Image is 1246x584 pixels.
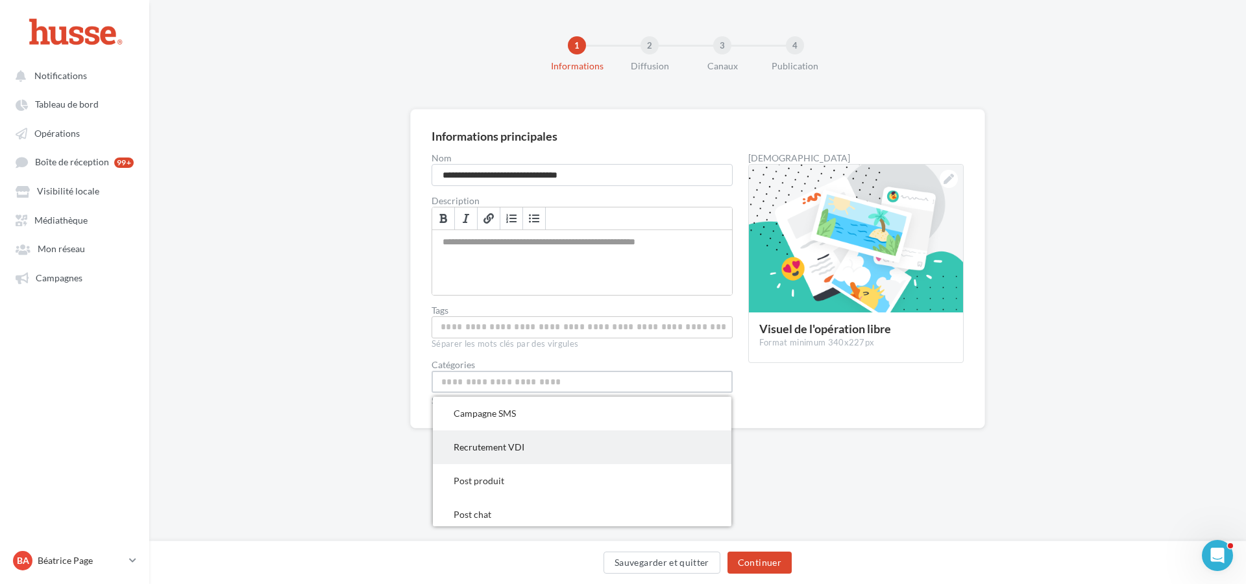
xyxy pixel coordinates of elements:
[641,36,659,54] div: 2
[435,320,729,334] input: Permet aux affiliés de trouver l'opération libre plus facilement
[10,548,139,573] a: Ba Béatrice Page
[35,99,99,110] span: Tableau de bord
[36,272,82,283] span: Campagnes
[748,154,964,163] div: [DEMOGRAPHIC_DATA]
[114,158,134,168] div: 99+
[432,338,733,350] div: Séparer les mots clés par des virgules
[454,441,524,452] span: Recrutement VDI
[454,408,516,419] span: Campagne SMS
[568,36,586,54] div: 1
[8,121,141,145] a: Opérations
[454,475,504,486] span: Post produit
[8,208,141,231] a: Médiathèque
[35,157,109,168] span: Boîte de réception
[727,552,792,574] button: Continuer
[38,244,85,255] span: Mon réseau
[500,207,523,229] a: Insérer/Supprimer une liste numérotée
[432,207,455,229] a: Gras (Ctrl+B)
[786,36,804,54] div: 4
[38,554,124,567] p: Béatrice Page
[713,36,731,54] div: 3
[1202,540,1233,571] iframe: Intercom live chat
[34,70,87,81] span: Notifications
[759,323,953,334] div: Visuel de l'opération libre
[34,128,80,139] span: Opérations
[432,360,733,369] div: Catégories
[37,186,99,197] span: Visibilité locale
[17,554,29,567] span: Ba
[454,509,491,520] span: Post chat
[8,237,141,260] a: Mon réseau
[432,154,733,163] label: Nom
[435,375,729,390] input: Choisissez une catégorie
[8,266,141,289] a: Campagnes
[604,552,720,574] button: Sauvegarder et quitter
[523,207,546,229] a: Insérer/Supprimer une liste à puces
[432,230,732,295] div: Permet de préciser les enjeux de la campagne à vos affiliés
[535,60,618,73] div: Informations
[8,150,141,174] a: Boîte de réception 99+
[455,207,478,229] a: Italique (Ctrl+I)
[8,92,141,115] a: Tableau de bord
[34,215,88,226] span: Médiathèque
[432,371,733,393] div: Choisissez une catégorie
[8,179,141,202] a: Visibilité locale
[608,60,691,73] div: Diffusion
[759,337,953,349] div: Format minimum 340x227px
[432,393,733,407] div: Séparer les catégories avec des virgules
[432,130,557,142] div: Informations principales
[432,196,733,205] label: Description
[432,316,733,338] div: Permet aux affiliés de trouver l'opération libre plus facilement
[432,306,733,315] label: Tags
[753,60,837,73] div: Publication
[478,207,500,229] a: Lien
[681,60,764,73] div: Canaux
[8,64,136,87] button: Notifications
